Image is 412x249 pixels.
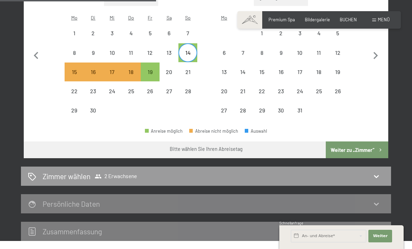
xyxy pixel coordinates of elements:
[103,43,122,62] div: Abreise nicht möglich
[160,24,178,43] div: Abreise nicht möglich
[122,63,140,81] div: Thu Sep 18 2025
[65,30,83,48] div: 1
[141,43,160,62] div: Fri Sep 12 2025
[84,108,102,125] div: 30
[43,227,102,236] h2: Zusammen­fassung
[234,43,252,62] div: Tue Oct 07 2025
[309,82,328,101] div: Sat Oct 25 2025
[103,82,122,101] div: Wed Sep 24 2025
[253,30,271,48] div: 1
[290,82,309,101] div: Abreise nicht möglich
[272,88,289,106] div: 23
[128,15,134,21] abbr: Donnerstag
[268,17,295,22] a: Premium Spa
[167,15,172,21] abbr: Samstag
[122,30,140,48] div: 4
[141,63,160,81] div: Fri Sep 19 2025
[309,63,328,81] div: Sat Oct 18 2025
[271,63,290,81] div: Abreise nicht möglich
[252,63,271,81] div: Abreise nicht möglich
[65,88,83,106] div: 22
[185,15,191,21] abbr: Sonntag
[65,63,83,81] div: Mon Sep 15 2025
[271,82,290,101] div: Thu Oct 23 2025
[160,63,178,81] div: Abreise nicht möglich
[215,50,233,67] div: 6
[65,63,83,81] div: Abreise nicht möglich, da die Mindestaufenthaltsdauer nicht erfüllt wird
[252,24,271,43] div: Wed Oct 01 2025
[65,24,83,43] div: Mon Sep 01 2025
[160,24,178,43] div: Sat Sep 06 2025
[271,24,290,43] div: Abreise nicht möglich
[84,82,103,101] div: Tue Sep 23 2025
[290,101,309,120] div: Fri Oct 31 2025
[309,43,328,62] div: Sat Oct 11 2025
[309,43,328,62] div: Abreise nicht möglich
[252,101,271,120] div: Abreise nicht möglich
[215,82,234,101] div: Abreise nicht möglich
[84,50,102,67] div: 9
[310,88,328,106] div: 25
[310,50,328,67] div: 11
[215,82,234,101] div: Mon Oct 20 2025
[141,69,159,87] div: 19
[141,50,159,67] div: 12
[110,15,115,21] abbr: Mittwoch
[279,235,280,240] span: 1
[65,108,83,125] div: 29
[253,50,271,67] div: 8
[84,69,102,87] div: 16
[234,82,252,101] div: Abreise nicht möglich
[160,82,178,101] div: Sat Sep 27 2025
[271,63,290,81] div: Thu Oct 16 2025
[328,63,347,81] div: Abreise nicht möglich
[141,82,160,101] div: Abreise nicht möglich
[179,88,197,106] div: 28
[84,101,103,120] div: Abreise nicht möglich
[309,63,328,81] div: Abreise nicht möglich
[215,88,233,106] div: 20
[122,43,140,62] div: Thu Sep 11 2025
[328,43,347,62] div: Abreise nicht möglich
[253,108,271,125] div: 29
[253,69,271,87] div: 15
[221,15,227,21] abbr: Montag
[179,30,197,48] div: 7
[291,88,309,106] div: 24
[234,108,252,125] div: 28
[215,101,234,120] div: Abreise nicht möglich
[65,43,83,62] div: Abreise nicht möglich
[234,63,252,81] div: Abreise nicht möglich
[340,17,357,22] a: BUCHEN
[141,82,160,101] div: Fri Sep 26 2025
[141,24,160,43] div: Abreise nicht möglich
[178,24,197,43] div: Sun Sep 07 2025
[234,101,252,120] div: Abreise nicht möglich
[329,30,346,48] div: 5
[84,24,103,43] div: Tue Sep 02 2025
[252,43,271,62] div: Wed Oct 08 2025
[252,43,271,62] div: Abreise nicht möglich
[103,63,122,81] div: Wed Sep 17 2025
[290,63,309,81] div: Fri Oct 17 2025
[271,82,290,101] div: Abreise nicht möglich
[122,88,140,106] div: 25
[65,24,83,43] div: Abreise nicht möglich
[103,69,121,87] div: 17
[84,63,103,81] div: Tue Sep 16 2025
[291,69,309,87] div: 17
[65,43,83,62] div: Mon Sep 08 2025
[160,69,178,87] div: 20
[103,43,122,62] div: Wed Sep 10 2025
[84,101,103,120] div: Tue Sep 30 2025
[178,63,197,81] div: Sun Sep 21 2025
[122,24,140,43] div: Thu Sep 04 2025
[65,50,83,67] div: 8
[305,17,330,22] a: Bildergalerie
[326,141,388,158] button: Weiter zu „Zimmer“
[234,50,252,67] div: 7
[141,30,159,48] div: 5
[65,69,83,87] div: 15
[84,82,103,101] div: Abreise nicht möglich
